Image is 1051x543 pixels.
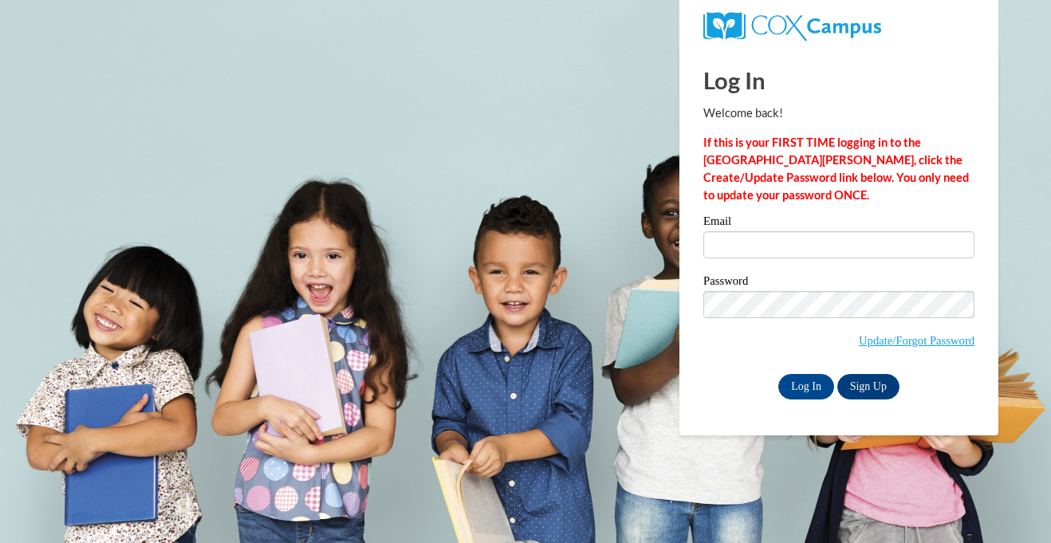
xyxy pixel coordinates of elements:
[703,136,969,202] strong: If this is your FIRST TIME logging in to the [GEOGRAPHIC_DATA][PERSON_NAME], click the Create/Upd...
[703,64,974,96] h1: Log In
[703,18,881,32] a: COX Campus
[778,374,834,399] input: Log In
[859,334,974,347] a: Update/Forgot Password
[703,275,974,291] label: Password
[703,215,974,231] label: Email
[837,374,899,399] a: Sign Up
[703,12,881,41] img: COX Campus
[703,104,974,122] p: Welcome back!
